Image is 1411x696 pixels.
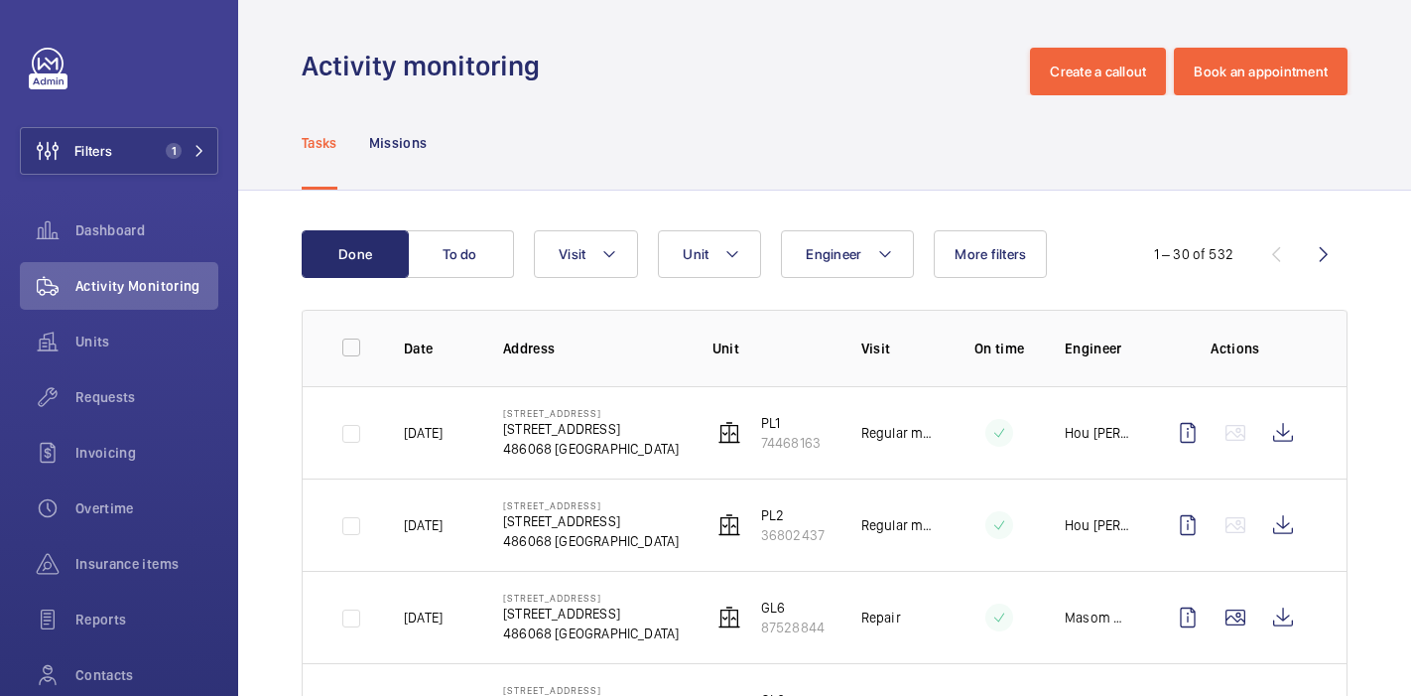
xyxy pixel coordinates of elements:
span: 1 [166,143,182,159]
p: [DATE] [404,423,443,443]
span: Invoicing [75,443,218,463]
span: Requests [75,387,218,407]
button: Visit [534,230,638,278]
p: Date [404,339,471,358]
p: 74468163 [761,433,821,453]
p: [DATE] [404,515,443,535]
p: 486068 [GEOGRAPHIC_DATA] [503,531,679,551]
span: Units [75,332,218,351]
button: To do [407,230,514,278]
p: [STREET_ADDRESS] [503,511,679,531]
p: [STREET_ADDRESS] [503,499,679,511]
p: Repair [861,608,901,627]
span: Unit [683,246,708,262]
span: Dashboard [75,220,218,240]
p: On time [965,339,1033,358]
p: Hou [PERSON_NAME] [1065,515,1132,535]
span: Filters [74,141,112,161]
button: Engineer [781,230,914,278]
button: Unit [658,230,761,278]
p: Missions [369,133,428,153]
button: Book an appointment [1174,48,1347,95]
p: [STREET_ADDRESS] [503,684,679,696]
p: 36802437 [761,525,825,545]
p: Address [503,339,681,358]
span: Insurance items [75,554,218,574]
h1: Activity monitoring [302,48,552,84]
button: Done [302,230,409,278]
span: Visit [559,246,585,262]
p: 87528844 [761,618,825,637]
span: Activity Monitoring [75,276,218,296]
p: Visit [861,339,934,358]
img: elevator.svg [717,513,741,537]
span: Engineer [806,246,861,262]
p: Engineer [1065,339,1132,358]
p: GL6 [761,598,825,618]
p: Masom MD [1065,608,1132,627]
button: Filters1 [20,127,218,175]
p: [STREET_ADDRESS] [503,592,679,604]
p: Actions [1164,339,1307,358]
p: Unit [712,339,830,358]
p: Tasks [302,133,337,153]
img: elevator.svg [717,421,741,445]
p: [STREET_ADDRESS] [503,407,679,419]
p: PL2 [761,505,825,525]
p: [STREET_ADDRESS] [503,604,679,624]
button: More filters [934,230,1047,278]
span: Reports [75,610,218,629]
p: Hou [PERSON_NAME] [1065,423,1132,443]
p: 486068 [GEOGRAPHIC_DATA] [503,439,679,459]
img: elevator.svg [717,606,741,629]
p: PL1 [761,413,821,433]
span: More filters [955,246,1026,262]
button: Create a callout [1030,48,1166,95]
p: Regular maintenance [861,515,934,535]
p: [DATE] [404,608,443,627]
p: 486068 [GEOGRAPHIC_DATA] [503,624,679,643]
p: [STREET_ADDRESS] [503,419,679,439]
span: Contacts [75,665,218,685]
span: Overtime [75,498,218,518]
div: 1 – 30 of 532 [1154,244,1233,264]
p: Regular maintenance [861,423,934,443]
